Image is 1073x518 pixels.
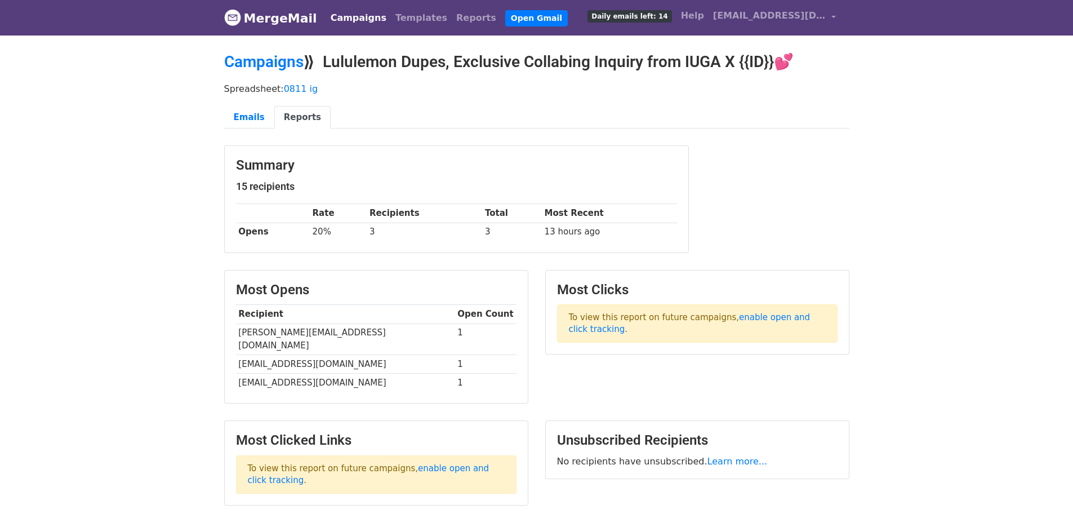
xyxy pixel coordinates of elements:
td: 13 hours ago [542,223,677,241]
td: [EMAIL_ADDRESS][DOMAIN_NAME] [236,355,455,374]
a: Daily emails left: 14 [583,5,676,27]
a: 0811 ig [284,83,318,94]
td: 1 [455,374,517,392]
h3: Most Clicked Links [236,432,517,449]
a: Learn more... [707,456,768,467]
a: [EMAIL_ADDRESS][DOMAIN_NAME] [709,5,840,31]
p: No recipients have unsubscribed. [557,455,838,467]
td: 20% [310,223,367,241]
a: Reports [274,106,331,129]
th: Total [482,204,542,223]
a: Open Gmail [505,10,568,26]
td: [EMAIL_ADDRESS][DOMAIN_NAME] [236,374,455,392]
img: MergeMail logo [224,9,241,26]
th: Recipients [367,204,482,223]
h2: ⟫ Lululemon Dupes, Exclusive Collabing Inquiry from IUGA X {{ID}}💕 [224,52,849,72]
a: MergeMail [224,6,317,30]
a: Templates [391,7,452,29]
a: Reports [452,7,501,29]
p: To view this report on future campaigns, . [236,455,517,494]
span: [EMAIL_ADDRESS][DOMAIN_NAME] [713,9,826,23]
a: Campaigns [224,52,304,71]
p: To view this report on future campaigns, . [557,304,838,343]
h3: Unsubscribed Recipients [557,432,838,449]
h3: Summary [236,157,677,174]
h5: 15 recipients [236,180,677,193]
a: Help [676,5,709,27]
th: Recipient [236,305,455,324]
span: Daily emails left: 14 [587,10,671,23]
p: Spreadsheet: [224,83,849,95]
td: 1 [455,355,517,374]
td: 1 [455,324,517,355]
a: Campaigns [326,7,391,29]
a: Emails [224,106,274,129]
th: Rate [310,204,367,223]
h3: Most Clicks [557,282,838,298]
th: Open Count [455,305,517,324]
th: Opens [236,223,310,241]
th: Most Recent [542,204,677,223]
td: 3 [367,223,482,241]
h3: Most Opens [236,282,517,298]
td: 3 [482,223,542,241]
td: [PERSON_NAME][EMAIL_ADDRESS][DOMAIN_NAME] [236,324,455,355]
